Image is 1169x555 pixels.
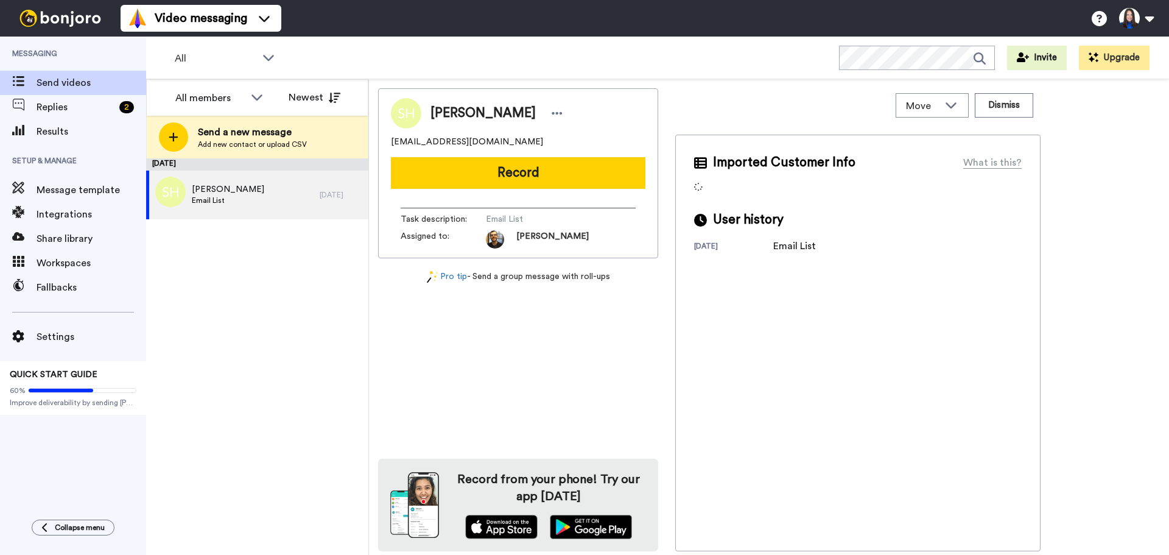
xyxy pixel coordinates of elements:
button: Record [391,157,645,189]
div: [DATE] [320,190,362,200]
h4: Record from your phone! Try our app [DATE] [451,471,646,505]
img: sh.png [155,177,186,207]
span: Move [906,99,939,113]
span: [PERSON_NAME] [192,183,264,196]
a: Pro tip [427,270,467,283]
span: Add new contact or upload CSV [198,140,307,149]
span: Integrations [37,207,146,222]
div: What is this? [963,155,1022,170]
span: All [175,51,256,66]
span: Collapse menu [55,523,105,532]
div: All members [175,91,245,105]
span: Task description : [401,213,486,225]
button: Collapse menu [32,520,114,536]
img: Image of Simcha Heisler [391,98,421,129]
button: Dismiss [975,93,1033,118]
img: bj-logo-header-white.svg [15,10,106,27]
span: Assigned to: [401,230,486,249]
span: Replies [37,100,114,115]
span: Improve deliverability by sending [PERSON_NAME]’s from your own email [10,398,136,408]
span: Send a new message [198,125,307,140]
div: [DATE] [146,158,368,171]
img: vm-color.svg [128,9,147,28]
button: Upgrade [1079,46,1150,70]
img: playstore [550,515,632,539]
span: Send videos [37,76,146,90]
span: 60% [10,386,26,395]
span: Email List [486,213,602,225]
span: Results [37,124,146,139]
div: Email List [773,239,834,253]
span: Imported Customer Info [713,154,855,172]
span: Message template [37,183,146,197]
span: Fallbacks [37,280,146,295]
span: Share library [37,232,146,246]
span: [PERSON_NAME] [430,104,536,122]
span: Settings [37,330,146,344]
span: User history [713,211,784,229]
span: [PERSON_NAME] [516,230,589,249]
img: magic-wand.svg [427,270,438,283]
span: Workspaces [37,256,146,270]
span: [EMAIL_ADDRESS][DOMAIN_NAME] [391,136,543,148]
span: QUICK START GUIDE [10,370,97,379]
span: Email List [192,196,264,205]
div: - Send a group message with roll-ups [378,270,658,283]
div: 2 [119,101,134,113]
span: Video messaging [155,10,247,27]
img: appstore [465,515,538,539]
button: Invite [1007,46,1067,70]
img: 7a2fa43e-a229-4c2f-b5fe-b18c6b41714b-1697417357.jpg [486,230,504,249]
button: Newest [279,85,349,110]
div: [DATE] [694,241,773,253]
img: download [390,472,439,538]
